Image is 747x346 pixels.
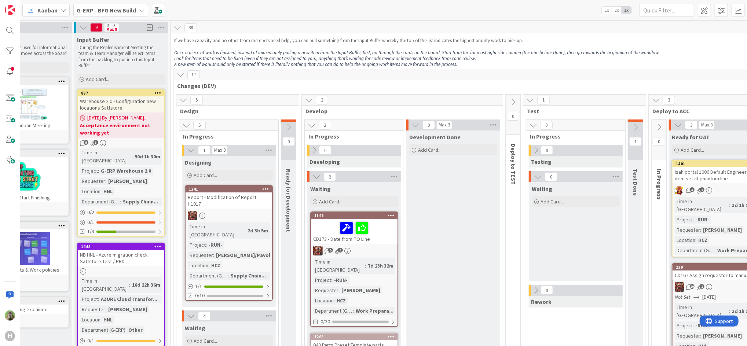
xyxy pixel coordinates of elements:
[87,114,147,122] span: [DATE] By [PERSON_NAME]...
[15,1,33,10] span: Support
[78,243,164,266] div: 1444NB HNL - Azure migration check Sattstore Test / PRD
[418,147,442,153] span: Add Card...
[545,172,557,181] span: 0
[208,261,209,269] span: :
[313,297,334,305] div: Location
[78,218,164,227] div: 0/1
[78,208,164,217] div: 0/2
[675,303,729,319] div: Time in [GEOGRAPHIC_DATA]
[186,186,272,209] div: 1241Report - Modification of Report H1017
[672,133,710,141] span: Ready for UAT
[321,318,330,325] span: 0/30
[188,272,228,280] div: Department (G-ERP)
[311,212,398,219] div: 1146
[78,90,164,96] div: 887
[80,326,125,334] div: Department (G-ERP)
[675,197,729,213] div: Time in [GEOGRAPHIC_DATA]
[198,146,210,155] span: 1
[100,187,102,195] span: :
[541,198,564,205] span: Add Card...
[100,316,102,324] span: :
[185,159,212,166] span: Designing
[5,331,15,341] div: H
[316,96,328,104] span: 2
[37,6,58,15] span: Kanban
[214,251,277,259] div: [PERSON_NAME]/Pavol...
[700,332,701,340] span: :
[675,321,693,330] div: Project
[90,23,103,32] span: 9
[245,227,246,235] span: :
[700,284,704,289] span: 2
[127,326,144,334] div: Other
[313,286,338,294] div: Requester
[338,248,343,253] span: 1
[700,187,704,192] span: 2
[206,241,207,249] span: :
[694,216,711,224] div: -RUN-
[541,146,553,155] span: 0
[106,27,117,31] div: Max 8
[313,258,365,274] div: Time in [GEOGRAPHIC_DATA]
[77,89,165,237] a: 887Warehouse 2.0 - Configuration new locations Sattstore[DATE] By [PERSON_NAME]...Acceptance envi...
[527,107,637,115] span: Test
[193,121,206,130] span: 5
[675,282,684,292] img: JK
[209,261,222,269] div: HCZ
[310,211,398,327] a: 1146CD173 - Date from PO LineJKTime in [GEOGRAPHIC_DATA]:7d 23h 32mProject:-RUN-Requester:[PERSON...
[323,172,336,181] span: 2
[693,216,694,224] span: :
[80,122,162,136] b: Acceptance environment not working yet
[78,45,164,69] p: During the Replenishment Meeting the team & Team Manager will select items from the backlog to pu...
[334,297,335,305] span: :
[319,121,331,130] span: 2
[185,185,273,301] a: 1241Report - Modification of Report H1017JKTime in [GEOGRAPHIC_DATA]:2d 3h 5mProject:-RUN-Request...
[639,4,694,17] input: Quick Filter...
[701,226,744,234] div: [PERSON_NAME]
[185,324,205,332] span: Waiting
[98,295,99,303] span: :
[541,286,553,295] span: 0
[531,298,552,305] span: Rework
[80,277,129,293] div: Time in [GEOGRAPHIC_DATA]
[130,281,162,289] div: 16d 22h 36m
[106,305,149,313] div: [PERSON_NAME]
[99,295,159,303] div: AZURE Cloud Transfor...
[694,321,711,330] div: -RUN-
[681,147,704,153] span: Add Card...
[195,292,205,299] span: 0/10
[675,294,691,300] i: Not Set
[213,251,214,259] span: :
[78,243,164,250] div: 1444
[714,246,715,254] span: :
[328,248,333,253] span: 5
[106,24,115,27] div: Min 5
[99,167,153,175] div: G-ERP Warehouse 2.0
[285,169,292,232] span: Ready for Development
[690,187,695,192] span: 3
[313,276,331,284] div: Project
[132,152,133,161] span: :
[187,70,200,79] span: 17
[314,213,398,218] div: 1146
[675,236,695,244] div: Location
[311,334,398,340] div: 1265
[102,316,114,324] div: HNL
[106,177,149,185] div: [PERSON_NAME]
[81,91,164,96] div: 887
[198,312,210,320] span: 4
[282,137,295,146] span: 0
[189,187,272,192] div: 1241
[313,246,323,255] img: JK
[612,7,622,14] span: 2x
[94,140,98,145] span: 3
[186,211,272,220] div: JK
[311,219,398,244] div: CD173 - Date from PO Line
[311,246,398,255] div: JK
[314,334,398,339] div: 1265
[80,148,132,165] div: Time in [GEOGRAPHIC_DATA]
[313,307,353,315] div: Department (G-ERP)
[229,272,268,280] div: Supply Chain...
[675,226,700,234] div: Requester
[86,76,109,82] span: Add Card...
